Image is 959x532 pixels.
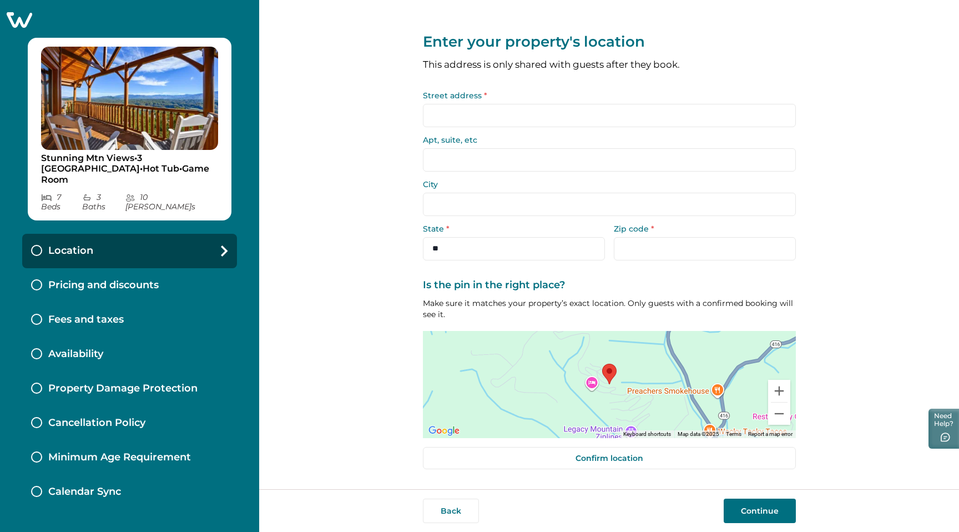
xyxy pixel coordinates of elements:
p: Enter your property's location [423,33,796,51]
p: Stunning Mtn Views•3 [GEOGRAPHIC_DATA]•Hot Tub•Game Room [41,153,218,185]
p: Pricing and discounts [48,279,159,292]
p: 10 [PERSON_NAME] s [125,193,218,212]
label: Is the pin in the right place? [423,279,789,292]
p: Location [48,245,93,257]
p: Availability [48,348,103,360]
label: Apt, suite, etc [423,136,789,144]
p: Minimum Age Requirement [48,451,191,464]
button: Confirm location [423,447,796,469]
p: 3 Bath s [82,193,125,212]
a: Terms (opens in new tab) [726,431,741,437]
p: This address is only shared with guests after they book. [423,60,796,69]
label: Street address [423,92,789,99]
p: 7 Bed s [41,193,82,212]
a: Report a map error [748,431,793,437]
img: propertyImage_Stunning Mtn Views•3 King Rooms•Hot Tub•Game Room [41,47,218,150]
p: Property Damage Protection [48,383,198,395]
img: Google [426,424,462,438]
span: Map data ©2025 [678,431,719,437]
label: Zip code [614,225,789,233]
button: Zoom out [768,403,790,425]
p: Calendar Sync [48,486,121,498]
button: Continue [724,499,796,523]
label: State [423,225,598,233]
button: Keyboard shortcuts [623,430,671,438]
button: Back [423,499,479,523]
p: Make sure it matches your property’s exact location. Only guests with a confirmed booking will se... [423,298,796,320]
p: Fees and taxes [48,314,124,326]
button: Zoom in [768,380,790,402]
label: City [423,180,789,188]
p: Cancellation Policy [48,417,145,429]
a: Open this area in Google Maps (opens a new window) [426,424,462,438]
